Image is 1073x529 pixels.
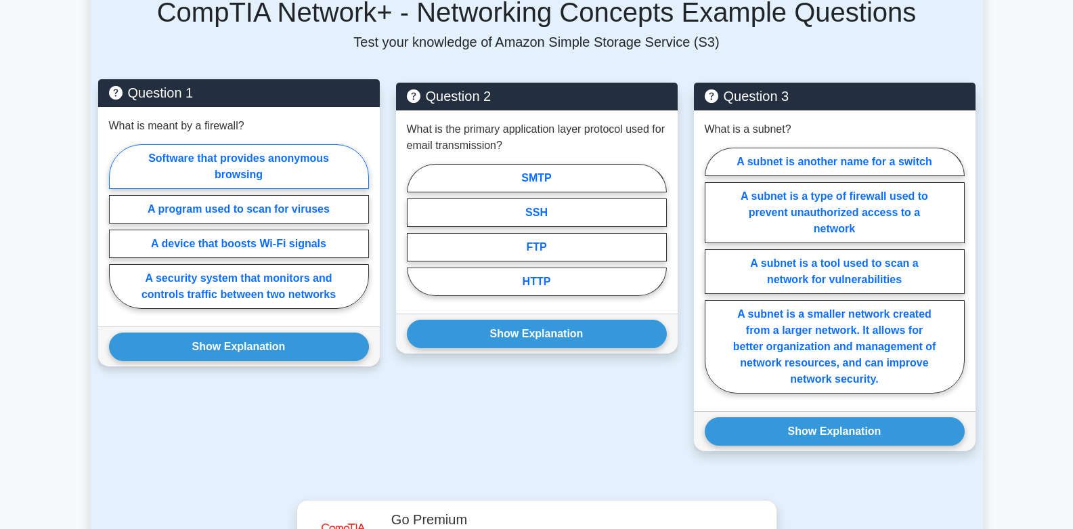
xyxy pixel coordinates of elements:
label: A subnet is a tool used to scan a network for vulnerabilities [705,249,965,294]
label: A program used to scan for viruses [109,195,369,224]
label: FTP [407,233,667,261]
label: A subnet is another name for a switch [705,148,965,176]
p: What is the primary application layer protocol used for email transmission? [407,121,667,154]
label: HTTP [407,268,667,296]
label: SSH [407,198,667,227]
h5: Question 3 [705,88,965,104]
h5: Question 2 [407,88,667,104]
p: What is meant by a firewall? [109,118,244,134]
label: Software that provides anonymous browsing [109,144,369,189]
label: SMTP [407,164,667,192]
label: A subnet is a type of firewall used to prevent unauthorized access to a network [705,182,965,243]
label: A security system that monitors and controls traffic between two networks [109,264,369,309]
p: Test your knowledge of Amazon Simple Storage Service (S3) [98,34,976,50]
button: Show Explanation [407,320,667,348]
label: A subnet is a smaller network created from a larger network. It allows for better organization an... [705,300,965,394]
p: What is a subnet? [705,121,791,137]
label: A device that boosts Wi-Fi signals [109,230,369,258]
h5: Question 1 [109,85,369,101]
button: Show Explanation [705,417,965,446]
button: Show Explanation [109,333,369,361]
